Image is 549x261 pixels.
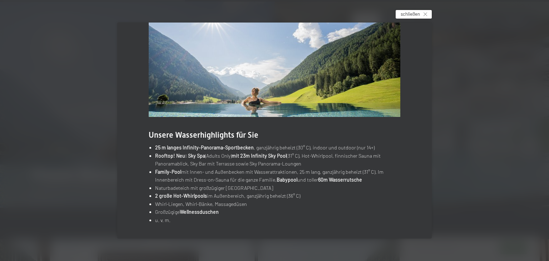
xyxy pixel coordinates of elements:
[155,168,400,184] li: mit Innen- und Außenbecken mit Wasserattraktionen, 25 m lang, ganzjährig beheizt (31° C). Im Inne...
[149,130,258,139] span: Unsere Wasserhighlights für Sie
[401,11,420,17] span: schließen
[155,200,400,208] li: Whirl-Liegen, Whirl-Bänke, Massagedüsen
[155,192,400,200] li: im Außenbereich, ganzjährig beheizt (36° C)
[155,208,400,216] li: Großzügige
[155,152,400,168] li: (Adults Only) (31° C), Hot-Whirlpool, finnischer Sauna mit Panoramablick, Sky Bar mit Terrasse so...
[155,193,207,199] strong: 2 große Hot-Whirlpools
[155,169,181,175] strong: Family-Pool
[180,209,219,215] strong: Wellnessduschen
[277,177,297,183] strong: Babypool
[232,153,287,159] strong: mit 23m Infinity Sky Pool
[318,177,362,183] strong: 60m Wasserrutsche
[155,153,205,159] strong: Rooftop! Neu: Sky Spa
[155,144,254,151] strong: 25 m langes Infinity-Panorama-Sportbecken
[155,184,400,192] li: Naturbadeteich mit großzügiger [GEOGRAPHIC_DATA]
[149,9,400,117] img: Wasserträume mit Panoramablick auf die Landschaft
[155,216,400,225] li: u. v. m.
[155,144,400,152] li: , ganzjährig beheizt (30° C), indoor und outdoor (nur 14+)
